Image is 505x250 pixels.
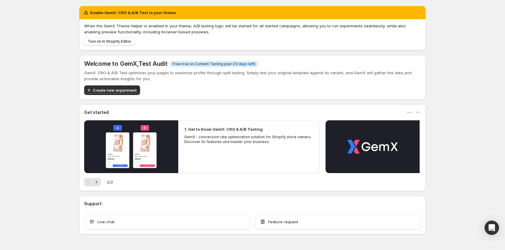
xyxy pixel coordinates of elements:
p: When the GemX Theme Helper is enabled in your theme, A/B testing logic will be started for all st... [84,23,421,35]
p: GemX: CRO & A/B Test optimizes your pages to maximize profits through split testing. Simply test ... [84,70,421,82]
h3: Support [84,201,102,207]
span: Create new experiment [93,87,136,93]
button: Next [92,178,101,186]
h2: Enable GemX: CRO & A/B Test in your theme [90,10,176,16]
button: Play video [84,120,178,173]
span: 1 / 2 [107,179,113,185]
h2: 1. Get to Know GemX: CRO & A/B Testing [184,126,263,132]
span: , Test Audit [137,60,168,67]
p: GemX - conversion rate optimization solution for Shopify store owners. Discover its features and ... [184,135,314,144]
h3: Get started [84,109,109,115]
span: Live chat [97,219,115,225]
nav: Pagination [84,178,101,186]
span: Feature request [268,219,298,225]
button: Turn on in Shopify Editor [84,37,135,46]
span: Turn on in Shopify Editor [88,39,131,44]
div: Open Intercom Messenger [485,221,499,235]
span: Free trial on Content Testing plan (13 days left) [173,62,256,66]
h5: Welcome to GemX [84,60,168,67]
button: Create new experiment [84,85,140,95]
button: Play video [326,120,420,173]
